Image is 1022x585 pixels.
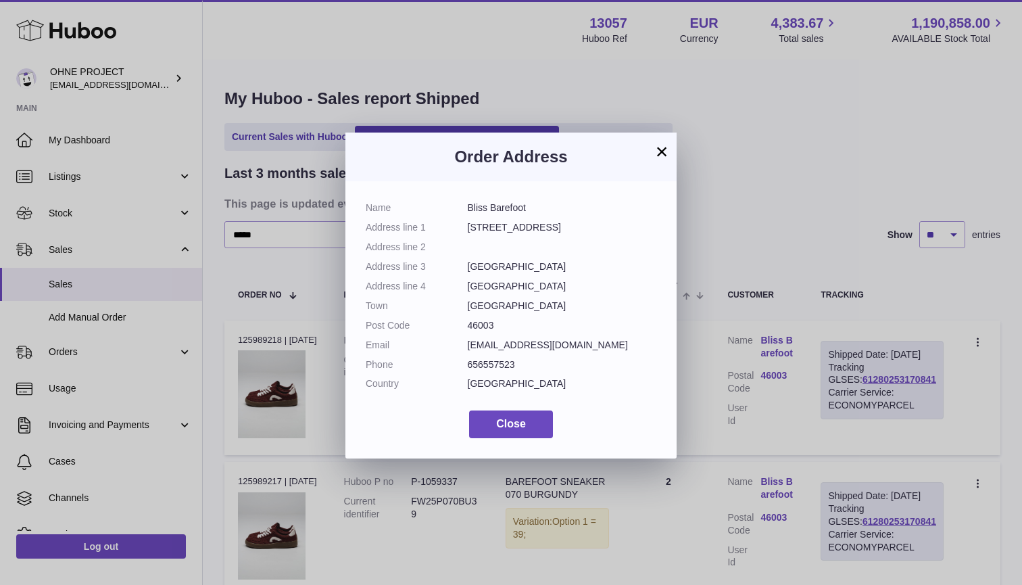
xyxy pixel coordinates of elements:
[366,300,468,312] dt: Town
[469,411,553,438] button: Close
[366,280,468,293] dt: Address line 4
[468,260,657,273] dd: [GEOGRAPHIC_DATA]
[468,280,657,293] dd: [GEOGRAPHIC_DATA]
[468,358,657,371] dd: 656557523
[496,418,526,429] span: Close
[654,143,670,160] button: ×
[366,339,468,352] dt: Email
[366,146,656,168] h3: Order Address
[366,377,468,390] dt: Country
[366,221,468,234] dt: Address line 1
[366,260,468,273] dt: Address line 3
[468,300,657,312] dd: [GEOGRAPHIC_DATA]
[366,241,468,254] dt: Address line 2
[468,319,657,332] dd: 46003
[468,339,657,352] dd: [EMAIL_ADDRESS][DOMAIN_NAME]
[468,377,657,390] dd: [GEOGRAPHIC_DATA]
[468,202,657,214] dd: Bliss Barefoot
[366,319,468,332] dt: Post Code
[468,221,657,234] dd: [STREET_ADDRESS]
[366,202,468,214] dt: Name
[366,358,468,371] dt: Phone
